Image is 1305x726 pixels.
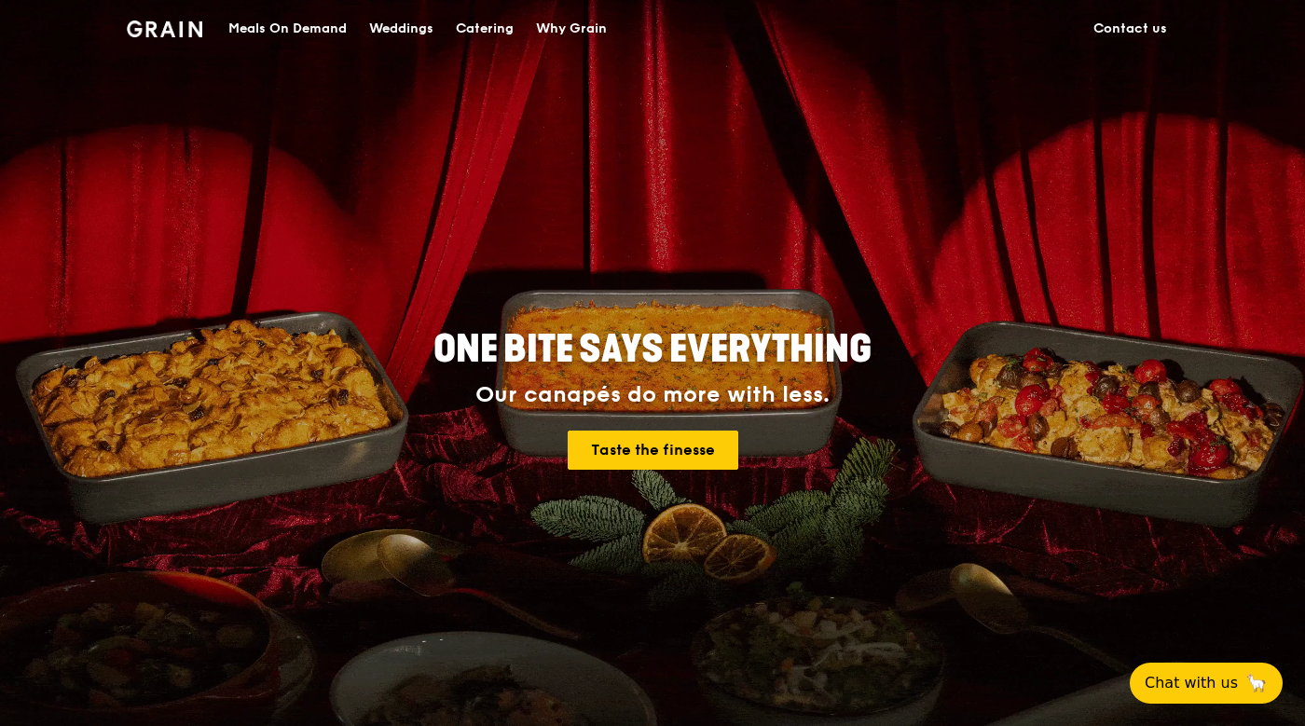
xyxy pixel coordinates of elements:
[228,1,347,57] div: Meals On Demand
[1145,672,1238,694] span: Chat with us
[1130,663,1283,704] button: Chat with us🦙
[433,327,872,372] span: ONE BITE SAYS EVERYTHING
[358,1,445,57] a: Weddings
[536,1,607,57] div: Why Grain
[525,1,618,57] a: Why Grain
[456,1,514,57] div: Catering
[317,382,988,408] div: Our canapés do more with less.
[1082,1,1178,57] a: Contact us
[127,21,202,37] img: Grain
[1245,672,1268,694] span: 🦙
[445,1,525,57] a: Catering
[568,431,738,470] a: Taste the finesse
[369,1,433,57] div: Weddings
